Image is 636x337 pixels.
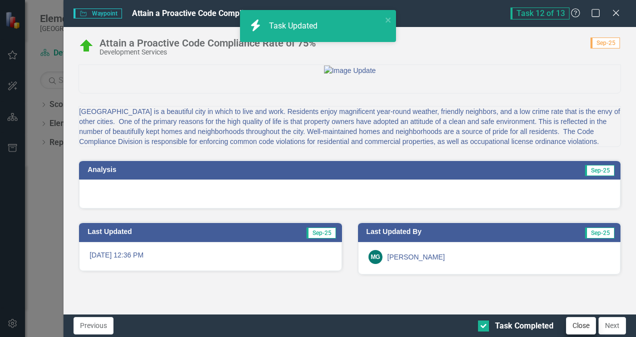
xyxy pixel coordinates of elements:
h3: Last Updated [87,228,235,235]
p: [GEOGRAPHIC_DATA] is a beautiful city in which to live and work. Residents enjoy magnificent year... [79,106,620,146]
span: Sep-25 [585,165,614,176]
span: Sep-25 [585,227,614,238]
div: [DATE] 12:36 PM [79,242,341,271]
img: On Schedule or Complete [78,38,94,54]
span: Attain a Proactive Code Compliance Rate of 75% [132,8,306,18]
h3: Analysis [87,166,344,173]
div: Task Completed [495,320,553,332]
button: Next [598,317,626,334]
div: MG [368,250,382,264]
div: Task Updated [269,20,320,32]
div: Attain a Proactive Code Compliance Rate of 75% [99,37,316,48]
span: Sep-25 [306,227,336,238]
button: close [385,14,392,25]
h3: Last Updated By [366,228,527,235]
span: Task 12 of 13 [510,7,569,19]
div: [PERSON_NAME] [387,252,445,262]
button: Previous [73,317,113,334]
span: Sep-25 [590,37,620,48]
button: Close [566,317,596,334]
span: Waypoint [73,8,121,18]
img: Image Update [324,65,376,75]
div: Development Services [99,48,316,56]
